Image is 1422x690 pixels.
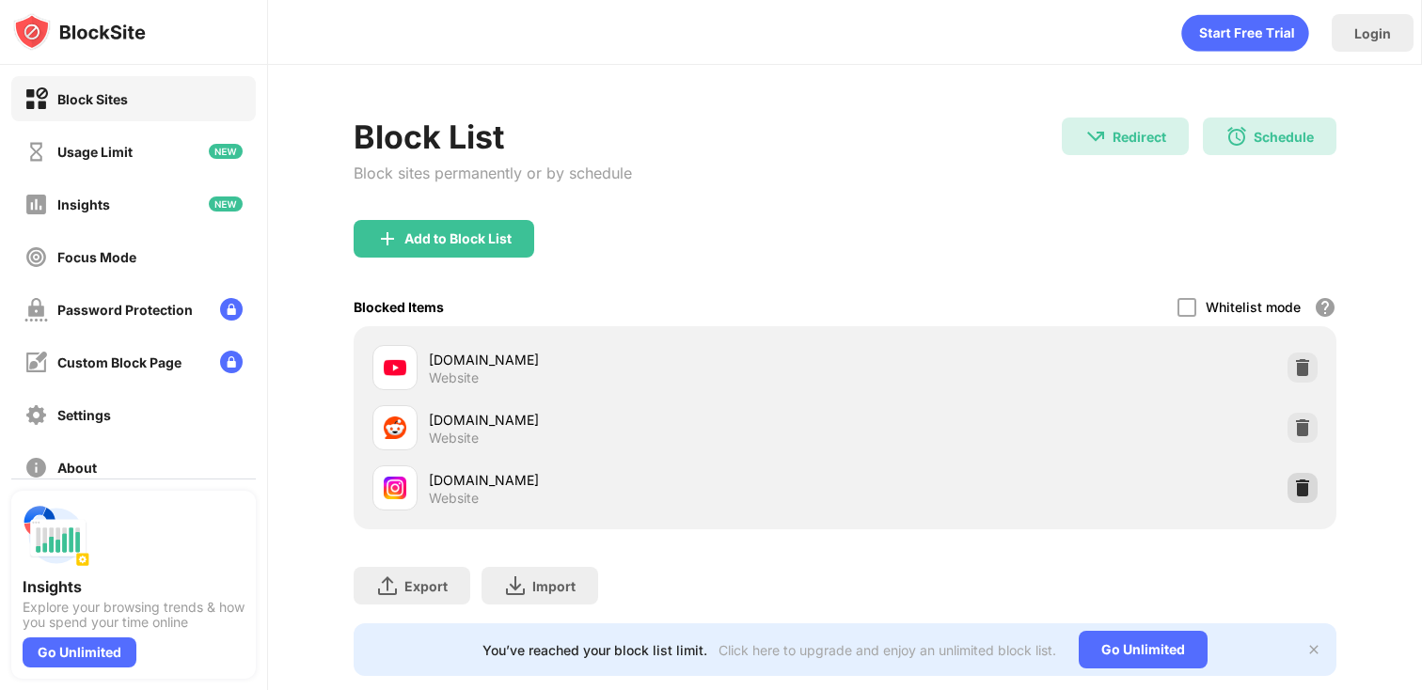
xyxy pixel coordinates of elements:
div: Blocked Items [354,299,444,315]
img: password-protection-off.svg [24,298,48,321]
div: Block Sites [57,91,128,107]
img: customize-block-page-off.svg [24,351,48,374]
img: new-icon.svg [209,144,243,159]
img: lock-menu.svg [220,298,243,321]
img: favicons [384,356,406,379]
img: time-usage-off.svg [24,140,48,164]
div: You’ve reached your block list limit. [482,642,707,658]
div: Import [532,578,576,594]
img: about-off.svg [24,456,48,479]
div: Add to Block List [404,231,512,246]
div: [DOMAIN_NAME] [429,350,845,369]
div: Insights [23,577,245,596]
div: Settings [57,407,111,423]
div: Custom Block Page [57,354,182,370]
div: Whitelist mode [1206,299,1301,315]
img: insights-off.svg [24,193,48,216]
img: lock-menu.svg [220,351,243,373]
img: focus-off.svg [24,245,48,269]
div: [DOMAIN_NAME] [429,410,845,430]
div: Explore your browsing trends & how you spend your time online [23,600,245,630]
div: animation [1181,14,1309,52]
div: Schedule [1254,129,1314,145]
div: Insights [57,196,110,212]
img: x-button.svg [1306,642,1321,657]
img: settings-off.svg [24,403,48,427]
div: About [57,460,97,476]
div: Block List [354,118,632,156]
img: new-icon.svg [209,196,243,212]
div: Website [429,369,479,386]
div: Focus Mode [57,249,136,265]
div: Export [404,578,448,594]
div: Go Unlimited [1079,631,1208,668]
img: favicons [384,416,406,439]
img: push-insights.svg [23,502,90,570]
div: Password Protection [57,302,193,318]
div: Click here to upgrade and enjoy an unlimited block list. [719,642,1056,658]
div: Go Unlimited [23,637,136,667]
div: Usage Limit [57,144,133,160]
img: logo-blocksite.svg [13,13,146,51]
div: Website [429,430,479,447]
img: block-on.svg [24,87,48,111]
img: favicons [384,477,406,499]
div: Website [429,490,479,507]
div: Redirect [1113,129,1166,145]
div: Block sites permanently or by schedule [354,164,632,182]
div: [DOMAIN_NAME] [429,470,845,490]
div: Login [1354,25,1391,41]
